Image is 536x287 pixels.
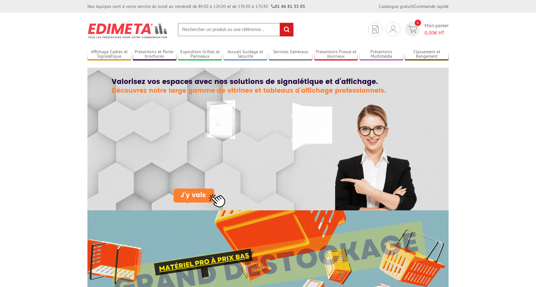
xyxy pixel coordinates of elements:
[379,3,413,9] a: Catalogue gratuit
[87,19,168,42] img: Présentoir, panneau, stand - Edimeta - PLV, affichage, mobilier bureau, entreprise
[314,49,358,60] a: Présentoirs Presse et Journaux
[269,49,313,60] a: Services Généraux
[87,3,305,10] div: Nos équipes sont à votre service du lundi au vendredi de 8h30 à 12h30 et de 13h30 à 17h30
[360,49,403,60] a: Présentoirs Multimédia
[178,49,222,60] a: Exposition Grilles et Panneaux
[178,23,294,36] input: Rechercher un produit ou une référence...
[408,26,417,33] img: devis rapide
[133,49,176,60] a: Présentoirs et Porte-brochures
[372,25,379,33] img: devis rapide
[280,23,293,36] input: rechercher
[87,49,131,60] a: Affichage Cadres et Signalétique
[379,3,449,10] div: |
[424,29,449,36] span: € HT
[405,49,449,60] a: Classement et Rangement
[424,29,434,36] span: 0,00
[390,25,397,33] img: devis rapide
[414,3,449,9] a: Commande rapide
[404,22,449,36] a: devis rapide 0 Mon panier 0,00€ HT
[415,20,421,26] span: 0
[271,3,305,9] strong: 01 46 81 33 03
[424,22,449,36] span: Mon panier
[224,49,267,60] a: Accueil Guidage et Sécurité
